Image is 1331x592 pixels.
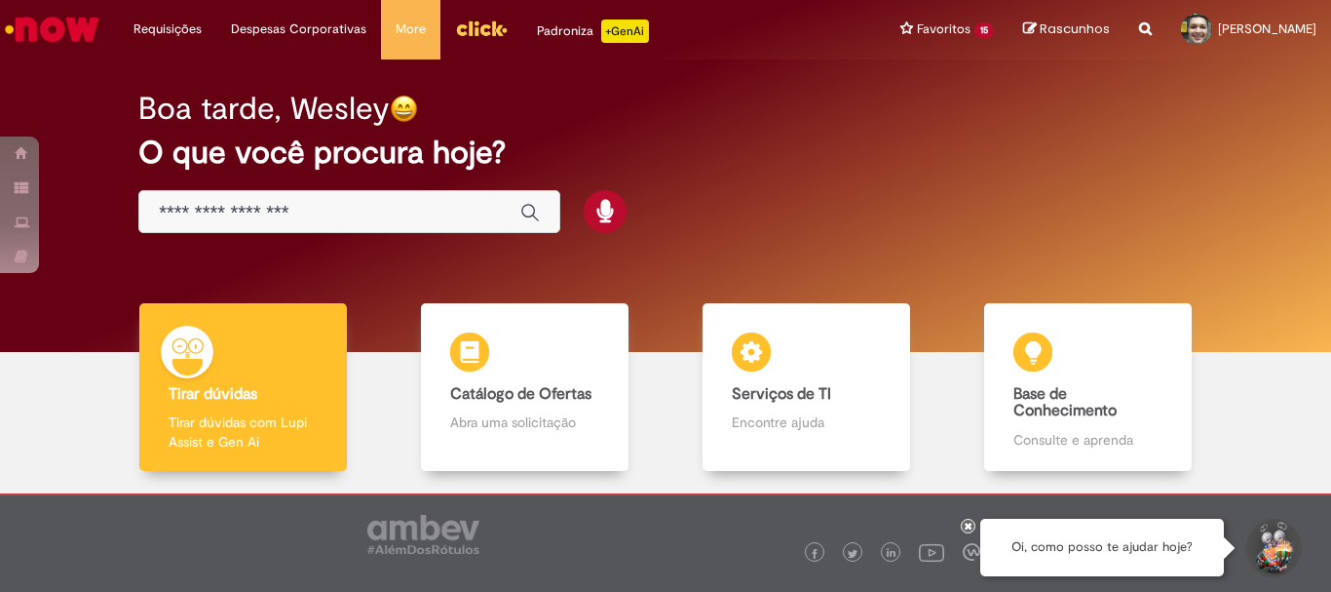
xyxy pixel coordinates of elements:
[390,95,418,123] img: happy-face.png
[887,548,896,560] img: logo_footer_linkedin.png
[450,384,591,404] b: Catálogo de Ofertas
[1013,430,1161,450] p: Consulte e aprenda
[2,10,102,49] img: ServiceNow
[1218,20,1316,37] span: [PERSON_NAME]
[917,20,970,39] span: Favoritos
[102,303,384,472] a: Tirar dúvidas Tirar dúvidas com Lupi Assist e Gen Ai
[138,136,1193,170] h2: O que você procura hoje?
[1013,384,1117,421] b: Base de Conhecimento
[537,20,649,43] div: Padroniza
[231,20,366,39] span: Despesas Corporativas
[665,303,947,472] a: Serviços de TI Encontre ajuda
[169,384,257,404] b: Tirar dúvidas
[919,539,944,565] img: logo_footer_youtube.png
[1243,519,1302,577] button: Iniciar Conversa de Suporte
[810,549,819,559] img: logo_footer_facebook.png
[963,543,980,561] img: logo_footer_workplace.png
[848,549,857,559] img: logo_footer_twitter.png
[601,20,649,43] p: +GenAi
[1023,20,1110,39] a: Rascunhos
[947,303,1229,472] a: Base de Conhecimento Consulte e aprenda
[980,519,1224,576] div: Oi, como posso te ajudar hoje?
[450,413,598,432] p: Abra uma solicitação
[133,20,202,39] span: Requisições
[138,92,390,126] h2: Boa tarde, Wesley
[455,14,508,43] img: click_logo_yellow_360x200.png
[732,384,831,404] b: Serviços de TI
[384,303,665,472] a: Catálogo de Ofertas Abra uma solicitação
[396,20,426,39] span: More
[367,515,479,554] img: logo_footer_ambev_rotulo_gray.png
[169,413,317,452] p: Tirar dúvidas com Lupi Assist e Gen Ai
[1040,20,1110,38] span: Rascunhos
[732,413,880,432] p: Encontre ajuda
[974,22,994,39] span: 15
